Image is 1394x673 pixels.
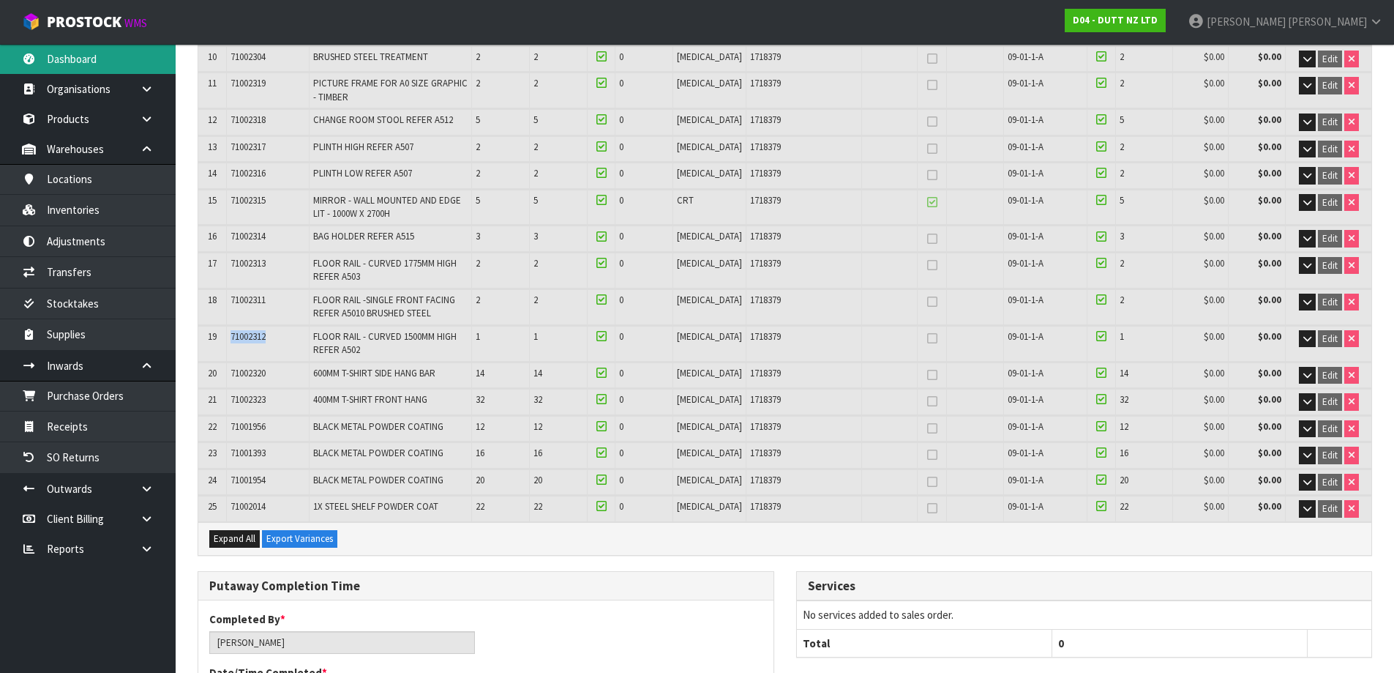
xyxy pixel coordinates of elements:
[313,393,427,406] span: 400MM T-SHIRT FRONT HANG
[1322,449,1338,461] span: Edit
[619,330,623,343] span: 0
[1008,447,1043,459] span: 09-01-1-A
[677,330,742,343] span: [MEDICAL_DATA]
[677,194,694,207] span: CRT
[1322,332,1338,345] span: Edit
[231,447,266,459] span: 71001393
[1204,474,1224,486] span: $0.00
[1318,257,1342,275] button: Edit
[619,474,623,486] span: 0
[619,51,623,63] span: 0
[1322,502,1338,515] span: Edit
[619,294,623,306] span: 0
[313,77,468,103] span: PICTURE FRAME FOR A0 SIZE GRAPHIC - TIMBER
[1258,77,1281,89] strong: $0.00
[750,167,781,179] span: 1718379
[1204,141,1224,153] span: $0.00
[1120,167,1124,179] span: 2
[1318,294,1342,311] button: Edit
[313,500,438,513] span: 1X STEEL SHELF POWDER COAT
[533,447,542,459] span: 16
[1318,420,1342,438] button: Edit
[533,367,542,379] span: 14
[1008,330,1043,343] span: 09-01-1-A
[1258,294,1281,306] strong: $0.00
[476,141,480,153] span: 2
[1318,367,1342,384] button: Edit
[208,500,217,513] span: 25
[1008,230,1043,242] span: 09-01-1-A
[1258,367,1281,379] strong: $0.00
[533,51,538,63] span: 2
[677,141,742,153] span: [MEDICAL_DATA]
[1120,114,1124,126] span: 5
[533,474,542,486] span: 20
[1322,79,1338,92] span: Edit
[677,77,742,89] span: [MEDICAL_DATA]
[677,51,742,63] span: [MEDICAL_DATA]
[533,330,538,343] span: 1
[1322,143,1338,155] span: Edit
[208,474,217,486] span: 24
[313,194,461,220] span: MIRROR - WALL MOUNTED AND EDGE LIT - 1000W X 2700H
[1008,114,1043,126] span: 09-01-1-A
[1204,194,1224,207] span: $0.00
[1120,257,1124,269] span: 2
[750,230,781,242] span: 1718379
[1204,77,1224,89] span: $0.00
[231,167,266,179] span: 71002316
[231,367,266,379] span: 71002320
[797,629,1052,657] th: Total
[231,77,266,89] span: 71002319
[476,194,480,207] span: 5
[209,579,762,593] h3: Putaway Completion Time
[313,114,453,126] span: CHANGE ROOM STOOL REFER A512
[750,294,781,306] span: 1718379
[1288,15,1367,29] span: [PERSON_NAME]
[677,393,742,406] span: [MEDICAL_DATA]
[750,420,781,433] span: 1718379
[313,367,435,379] span: 600MM T-SHIRT SIDE HANG BAR
[313,330,457,356] span: FLOOR RAIL - CURVED 1500MM HIGH REFER A502
[476,257,480,269] span: 2
[231,393,266,406] span: 71002323
[1258,257,1281,269] strong: $0.00
[1318,447,1342,464] button: Edit
[1258,167,1281,179] strong: $0.00
[533,230,538,242] span: 3
[1008,294,1043,306] span: 09-01-1-A
[476,367,484,379] span: 14
[677,420,742,433] span: [MEDICAL_DATA]
[533,393,542,406] span: 32
[476,114,480,126] span: 5
[1322,369,1338,382] span: Edit
[476,167,480,179] span: 2
[750,114,781,126] span: 1718379
[476,230,480,242] span: 3
[1120,294,1124,306] span: 2
[533,257,538,269] span: 2
[1204,167,1224,179] span: $0.00
[208,367,217,379] span: 20
[619,420,623,433] span: 0
[750,330,781,343] span: 1718379
[619,141,623,153] span: 0
[208,167,217,179] span: 14
[313,167,412,179] span: PLINTH LOW REFER A507
[231,257,266,269] span: 71002313
[1322,116,1338,128] span: Edit
[1318,51,1342,68] button: Edit
[231,51,266,63] span: 71002304
[313,294,455,319] span: FLOOR RAIL -SINGLE FRONT FACING REFER A5010 BRUSHED STEEL
[1073,14,1158,26] strong: D04 - DUTT NZ LTD
[1065,9,1166,32] a: D04 - DUTT NZ LTD
[1318,474,1342,491] button: Edit
[313,257,457,283] span: FLOOR RAIL - CURVED 1775MM HIGH REFER A503
[1322,395,1338,408] span: Edit
[1008,257,1043,269] span: 09-01-1-A
[750,257,781,269] span: 1718379
[677,474,742,486] span: [MEDICAL_DATA]
[231,294,266,306] span: 71002311
[1204,367,1224,379] span: $0.00
[1120,141,1124,153] span: 2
